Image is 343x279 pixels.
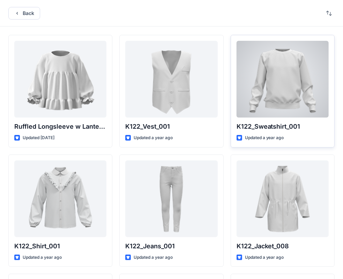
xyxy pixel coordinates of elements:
p: K122_Vest_001 [125,122,217,131]
a: K122_Sweatshirt_001 [237,41,329,118]
p: Updated a year ago [245,134,284,142]
p: Updated a year ago [134,134,173,142]
a: Ruffled Longsleeve w Lantern Sleeve [14,41,106,118]
p: Updated [DATE] [23,134,54,142]
button: Back [8,7,40,20]
p: K122_Sweatshirt_001 [237,122,329,131]
a: K122_Vest_001 [125,41,217,118]
a: K122_Shirt_001 [14,160,106,237]
p: K122_Shirt_001 [14,241,106,251]
a: K122_Jeans_001 [125,160,217,237]
p: K122_Jeans_001 [125,241,217,251]
a: K122_Jacket_008 [237,160,329,237]
p: Updated a year ago [23,254,62,261]
p: Updated a year ago [245,254,284,261]
p: Ruffled Longsleeve w Lantern Sleeve [14,122,106,131]
p: K122_Jacket_008 [237,241,329,251]
p: Updated a year ago [134,254,173,261]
